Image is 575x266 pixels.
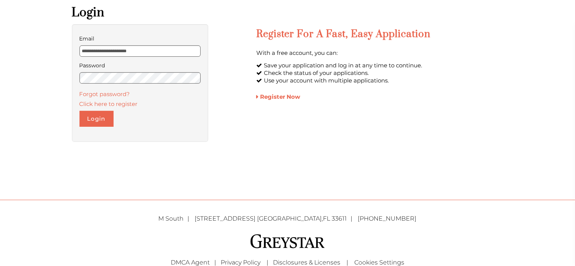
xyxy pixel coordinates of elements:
[256,69,503,77] li: Check the status of your applications.
[266,259,268,266] span: |
[79,90,130,98] a: Forgot password?
[221,259,260,266] a: Greystar Privacy Policy
[332,215,347,222] span: 33611
[256,93,300,100] a: Register Now
[159,215,357,222] a: M South [STREET_ADDRESS] [GEOGRAPHIC_DATA],FL 33611
[79,45,201,57] input: email
[256,28,503,40] h2: Register for a Fast, Easy Application
[195,215,256,222] span: [STREET_ADDRESS]
[195,215,357,222] span: ,
[79,61,201,70] label: Password
[354,259,404,266] a: Cookies Settings
[273,259,340,266] a: Disclosures & Licenses
[256,48,503,58] p: With a free account, you can:
[323,215,330,222] span: FL
[256,77,503,84] li: Use your account with multiple applications.
[79,34,201,44] label: Email
[256,62,503,69] li: Save your application and log in at any time to continue.
[250,233,326,249] img: Greystar logo and Greystar website
[358,215,417,222] a: [PHONE_NUMBER]
[159,215,193,222] span: M South
[79,100,138,107] a: Click here to register
[214,259,216,266] span: |
[346,259,348,266] span: |
[257,215,322,222] span: [GEOGRAPHIC_DATA]
[171,259,210,266] a: Greystar DMCA Agent
[79,72,201,84] input: password
[72,5,503,20] h1: Login
[79,111,114,127] button: Login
